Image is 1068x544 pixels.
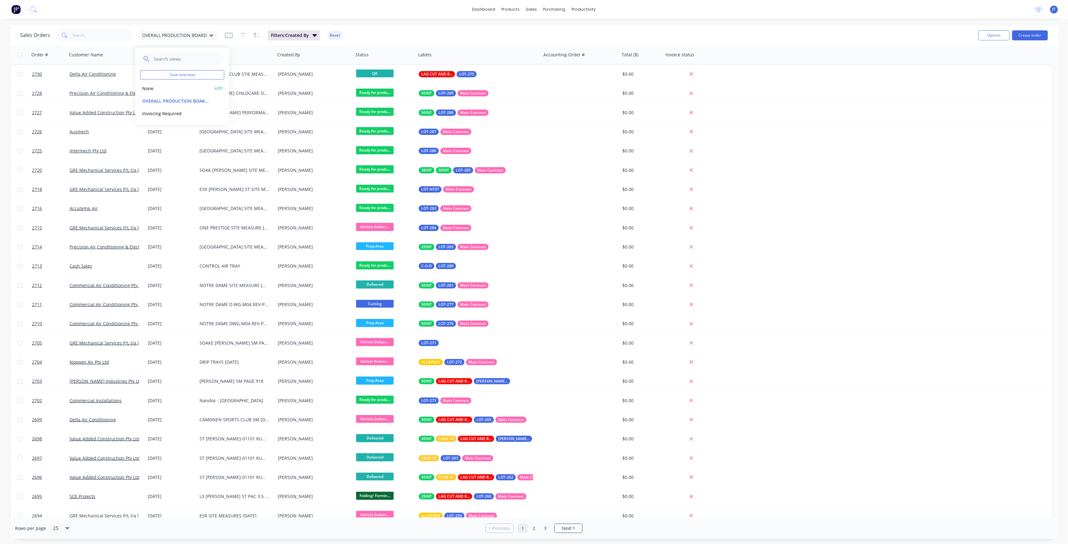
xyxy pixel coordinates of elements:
[278,244,347,250] div: [PERSON_NAME]
[419,244,489,250] button: 25INTLOT-283Main Contract
[477,167,503,173] span: Main Contract
[421,110,432,116] span: 50INT
[459,71,474,77] span: LOT-275
[200,263,269,269] div: CONTROL AIR TRAY
[356,69,394,77] span: QA
[419,205,471,212] button: LOT-282Main Contract
[32,205,42,212] span: 2716
[70,282,145,288] a: Commercial Air Conditioning Pty Ltd
[148,205,194,212] div: [DATE]
[356,396,394,403] span: Ready for produ...
[421,148,436,154] span: LOT-286
[200,417,269,423] div: CAMDNEN SPORTS CLUB SM [DATE]
[421,513,440,519] span: ALLEYWAY
[421,359,440,365] span: ALLEYWAY
[215,85,223,92] button: edit
[200,71,269,77] div: WEST TENNIS CLUB STIE MEASURE
[499,5,523,14] div: products
[70,321,145,326] a: Commercial Air Conditioning Pty Ltd
[447,359,462,365] span: LOT-272
[622,282,659,289] div: $0.00
[518,524,527,533] a: Page 1 is your current page
[148,398,194,404] div: [DATE]
[70,186,213,192] a: GRE Mechanical Services P/L t/a [PERSON_NAME] & [PERSON_NAME]
[443,205,469,212] span: Main Contract
[622,129,659,135] div: $0.00
[419,186,474,192] button: LOT-N197Main Contract
[32,84,70,103] a: 2728
[200,378,269,384] div: [PERSON_NAME] SM PAGE 918
[520,474,546,480] span: Main Contract
[356,223,394,231] span: Vehicle Deliver...
[32,391,70,410] a: 2702
[200,436,269,442] div: ST [PERSON_NAME]-01101 RUN E
[419,398,471,404] button: LOT-273Main Contract
[32,263,42,269] span: 2713
[32,436,42,442] span: 2698
[978,30,1010,40] button: Options
[356,261,394,269] span: Ready for produ...
[148,129,194,135] div: [DATE]
[32,321,42,327] span: 2710
[70,301,145,307] a: Commercial Air Conditioning Pty Ltd
[277,52,300,58] div: Created By
[32,225,42,231] span: 2715
[622,398,659,404] div: $0.00
[356,185,394,192] span: Ready for produ...
[622,148,659,154] div: $0.00
[419,129,471,135] button: LOT-287Main Contract
[356,127,394,135] span: Ready for produ...
[200,398,269,404] div: Nandos - [GEOGRAPHIC_DATA]
[70,455,140,461] a: Value Added Construction Pty Ltd
[32,468,70,487] a: 2696
[622,205,659,212] div: $0.00
[200,129,269,135] div: [GEOGRAPHIC_DATA] SITE MEASURE [DATE]
[569,5,599,14] div: productivity
[421,378,432,384] span: 50INT
[622,90,659,96] div: $0.00
[421,474,432,480] span: 50INT
[355,52,369,58] div: Status
[622,359,659,365] div: $0.00
[356,453,394,461] span: Delivered
[278,436,347,442] div: [PERSON_NAME]
[32,417,42,423] span: 2699
[70,129,89,135] a: Ausmech
[419,282,489,289] button: 50INTLOT-281Main Contract
[456,167,471,173] span: LOT-285
[70,417,116,423] a: Delta Air Conditioning
[70,225,213,231] a: GRE Mechanical Services P/L t/a [PERSON_NAME] & [PERSON_NAME]
[70,90,164,96] a: Precision Air Conditioning & Electrical Pty Ltd
[419,359,497,365] button: ALLEYWAYLOT-272Main Contract
[268,30,320,40] button: Filters:Created By
[278,340,347,346] div: [PERSON_NAME]
[200,455,269,461] div: ST [PERSON_NAME]-01101 RUN D
[622,436,659,442] div: $0.00
[476,417,491,423] span: LOT-265
[148,244,194,250] div: [DATE]
[460,436,492,442] span: LAG CUT AND READY
[278,110,347,116] div: [PERSON_NAME]
[278,282,347,289] div: [PERSON_NAME]
[562,525,572,531] span: Next
[421,417,432,423] span: 50INT
[421,186,439,192] span: LOT-N197
[148,417,194,423] div: [DATE]
[32,301,42,308] span: 2711
[419,301,489,308] button: 50INTLOT-277Main Contract
[419,110,489,116] button: 50INTLOT-288Main Contract
[70,71,116,77] a: Delta Air Conditioning
[70,167,213,173] a: GRE Mechanical Services P/L t/a [PERSON_NAME] & [PERSON_NAME]
[438,378,470,384] span: LAG CUT AND READY
[32,103,70,122] a: 2727
[356,338,394,346] span: Vehicle Deliver...
[200,359,269,365] div: DRIP TRAYS [DATE]
[32,334,70,352] a: 2705
[622,263,659,269] div: $0.00
[70,359,109,365] a: Noppen Air Pty Ltd
[278,148,347,154] div: [PERSON_NAME]
[32,487,70,506] a: 2695
[32,513,42,519] span: 2694
[356,357,394,365] span: Vehicle Deliver...
[32,257,70,275] a: 2713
